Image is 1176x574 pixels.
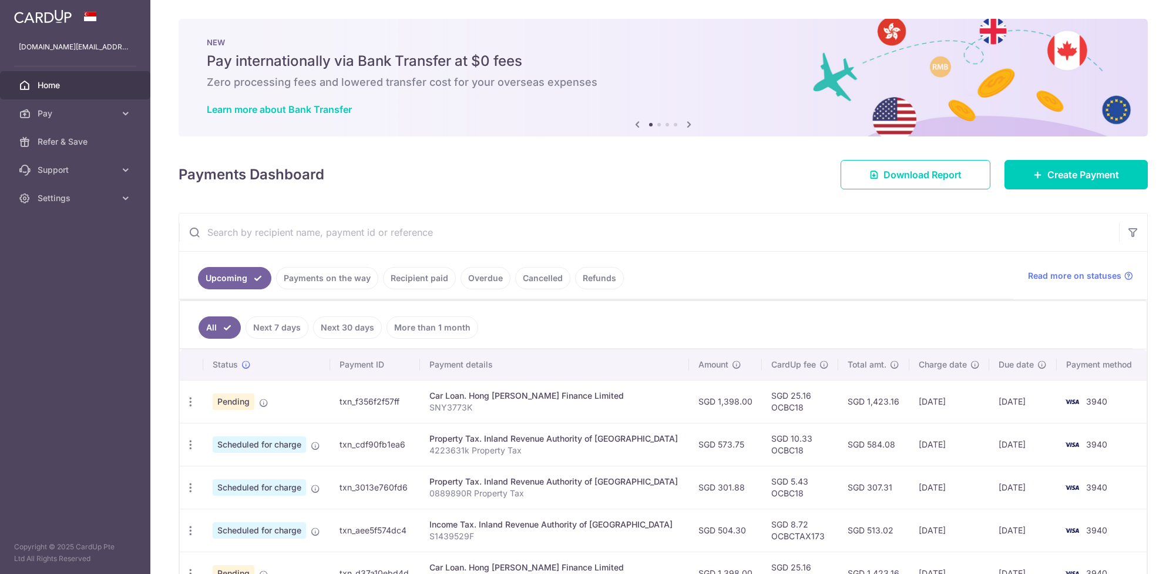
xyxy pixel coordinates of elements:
a: Recipient paid [383,267,456,289]
a: Next 30 days [313,316,382,339]
td: [DATE] [989,423,1057,466]
span: Home [38,79,115,91]
th: Payment method [1057,349,1147,380]
span: CardUp fee [771,359,816,371]
p: 4223631k Property Tax [429,445,680,456]
span: Support [38,164,115,176]
td: SGD 1,423.16 [838,380,909,423]
span: Status [213,359,238,371]
img: Bank Card [1060,438,1084,452]
span: Scheduled for charge [213,436,306,453]
span: Read more on statuses [1028,270,1121,282]
span: Amount [698,359,728,371]
th: Payment ID [330,349,420,380]
td: [DATE] [909,509,990,552]
a: Learn more about Bank Transfer [207,104,352,115]
a: Cancelled [515,267,570,289]
h5: Pay internationally via Bank Transfer at $0 fees [207,52,1120,71]
span: Pending [213,393,254,410]
td: SGD 307.31 [838,466,909,509]
td: SGD 584.08 [838,423,909,466]
p: NEW [207,38,1120,47]
span: 3940 [1086,482,1107,492]
p: [DOMAIN_NAME][EMAIL_ADDRESS][DOMAIN_NAME] [19,41,132,53]
p: SNY3773K [429,402,680,413]
td: SGD 301.88 [689,466,762,509]
img: Bank Card [1060,480,1084,495]
td: txn_f356f2f57ff [330,380,420,423]
td: [DATE] [909,466,990,509]
span: 3940 [1086,525,1107,535]
span: Download Report [883,168,962,182]
input: Search by recipient name, payment id or reference [179,213,1119,251]
td: SGD 573.75 [689,423,762,466]
td: SGD 25.16 OCBC18 [762,380,838,423]
a: All [199,316,241,339]
div: Car Loan. Hong [PERSON_NAME] Finance Limited [429,562,680,573]
span: Due date [999,359,1034,371]
span: Charge date [919,359,967,371]
td: SGD 10.33 OCBC18 [762,423,838,466]
span: 3940 [1086,439,1107,449]
h4: Payments Dashboard [179,164,324,185]
a: Download Report [841,160,990,189]
th: Payment details [420,349,689,380]
span: Create Payment [1047,168,1119,182]
a: More than 1 month [387,316,478,339]
img: Bank Card [1060,395,1084,409]
p: 0889890R Property Tax [429,488,680,499]
h6: Zero processing fees and lowered transfer cost for your overseas expenses [207,75,1120,89]
span: Total amt. [848,359,886,371]
td: SGD 504.30 [689,509,762,552]
a: Read more on statuses [1028,270,1133,282]
td: SGD 5.43 OCBC18 [762,466,838,509]
a: Upcoming [198,267,271,289]
span: Settings [38,192,115,204]
td: txn_aee5f574dc4 [330,509,420,552]
div: Income Tax. Inland Revenue Authority of [GEOGRAPHIC_DATA] [429,519,680,530]
td: txn_3013e760fd6 [330,466,420,509]
td: [DATE] [989,509,1057,552]
span: Refer & Save [38,136,115,148]
img: CardUp [14,9,72,24]
img: Bank Card [1060,523,1084,538]
td: [DATE] [989,380,1057,423]
div: Property Tax. Inland Revenue Authority of [GEOGRAPHIC_DATA] [429,433,680,445]
div: Property Tax. Inland Revenue Authority of [GEOGRAPHIC_DATA] [429,476,680,488]
a: Create Payment [1004,160,1148,189]
p: S1439529F [429,530,680,542]
td: [DATE] [909,423,990,466]
span: Scheduled for charge [213,522,306,539]
td: SGD 513.02 [838,509,909,552]
a: Next 7 days [246,316,308,339]
span: Scheduled for charge [213,479,306,496]
span: 3940 [1086,396,1107,406]
img: Bank transfer banner [179,19,1148,136]
td: SGD 1,398.00 [689,380,762,423]
span: Pay [38,108,115,119]
div: Car Loan. Hong [PERSON_NAME] Finance Limited [429,390,680,402]
td: txn_cdf90fb1ea6 [330,423,420,466]
a: Overdue [461,267,510,289]
a: Refunds [575,267,624,289]
td: [DATE] [909,380,990,423]
a: Payments on the way [276,267,378,289]
td: [DATE] [989,466,1057,509]
td: SGD 8.72 OCBCTAX173 [762,509,838,552]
